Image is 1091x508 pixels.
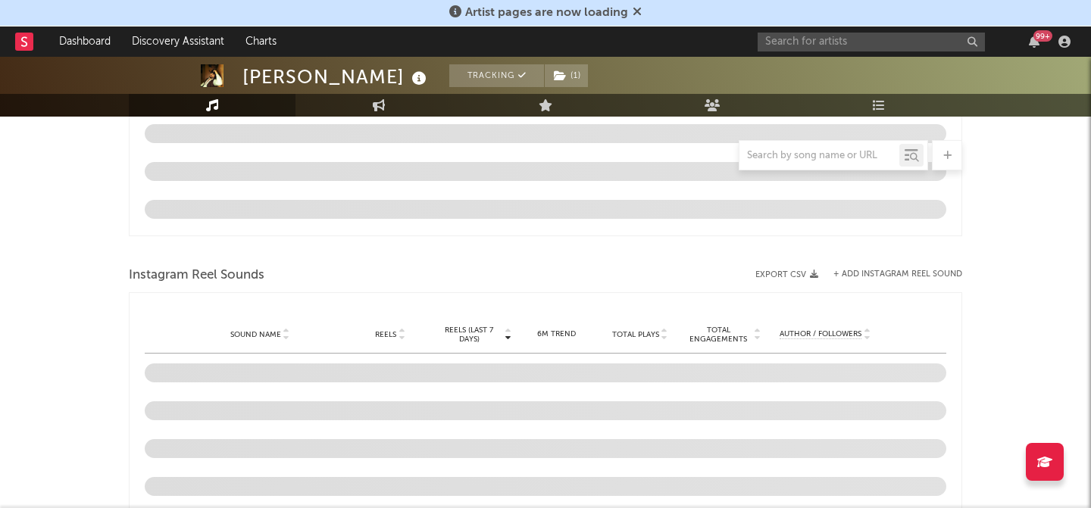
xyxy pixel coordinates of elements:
[612,330,659,339] span: Total Plays
[780,329,861,339] span: Author / Followers
[633,7,642,19] span: Dismiss
[449,64,544,87] button: Tracking
[230,330,281,339] span: Sound Name
[242,64,430,89] div: [PERSON_NAME]
[833,270,962,279] button: + Add Instagram Reel Sound
[121,26,235,57] a: Discovery Assistant
[465,7,628,19] span: Artist pages are now loading
[758,33,985,51] input: Search for artists
[755,270,818,279] button: Export CSV
[519,329,595,340] div: 6M Trend
[1033,30,1052,42] div: 99 +
[436,326,502,344] span: Reels (last 7 days)
[48,26,121,57] a: Dashboard
[235,26,287,57] a: Charts
[1029,36,1039,48] button: 99+
[818,270,962,279] div: + Add Instagram Reel Sound
[686,326,752,344] span: Total Engagements
[375,330,396,339] span: Reels
[739,150,899,162] input: Search by song name or URL
[129,266,264,285] span: Instagram Reel Sounds
[545,64,588,87] button: (1)
[544,64,589,87] span: ( 1 )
